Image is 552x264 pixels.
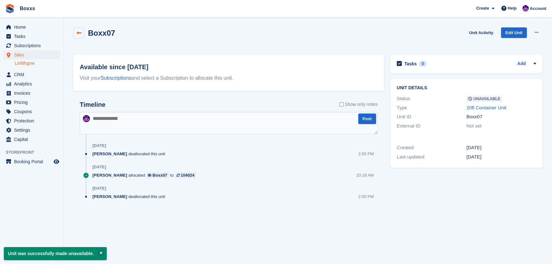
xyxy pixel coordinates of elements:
a: menu [3,41,60,50]
div: 104024 [181,172,194,178]
div: External ID [397,122,467,130]
div: Status [397,95,467,102]
p: Unit was successfully made unavailable. [4,247,107,260]
a: menu [3,107,60,116]
a: 104024 [175,172,196,178]
a: Preview store [53,158,60,165]
div: deallocated this unit [92,194,168,200]
span: Pricing [14,98,52,107]
div: [DATE] [92,165,106,170]
img: stora-icon-8386f47178a22dfd0bd8f6a31ec36ba5ce8667c1dd55bd0f319d3a0aa187defe.svg [5,4,15,13]
a: Linlithgow [15,60,60,66]
h2: Timeline [80,101,105,108]
div: Boxx07 [153,172,167,178]
h2: Boxx07 [88,29,115,37]
div: deallocated this unit [92,151,168,157]
div: [DATE] [466,153,536,161]
a: menu [3,157,60,166]
a: Unit Activity [467,27,496,38]
span: Subscriptions [14,41,52,50]
img: Jamie Malcolm [83,115,90,122]
span: Capital [14,135,52,144]
a: menu [3,50,60,59]
span: [PERSON_NAME] [92,172,127,178]
div: Visit your and select a Subscription to allocate this unit. [80,74,378,82]
span: Invoices [14,89,52,98]
a: menu [3,70,60,79]
a: Add [517,60,526,68]
div: 0 [419,61,426,67]
span: Account [530,5,546,12]
a: 20ft Container Unit [466,105,506,110]
span: [PERSON_NAME] [92,151,127,157]
span: Tasks [14,32,52,41]
h2: Tasks [404,61,417,67]
div: 10:18 AM [356,172,374,178]
img: Jamie Malcolm [522,5,529,11]
span: Booking Portal [14,157,52,166]
h2: Unit details [397,85,536,91]
input: Show only notes [339,101,344,108]
span: Storefront [6,149,63,156]
a: menu [3,89,60,98]
a: menu [3,23,60,32]
span: Coupons [14,107,52,116]
div: Boxx07 [466,113,536,121]
a: Boxx07 [146,172,169,178]
a: menu [3,116,60,125]
a: Edit Unit [501,27,527,38]
span: Create [476,5,489,11]
span: Analytics [14,79,52,88]
div: 2:05 PM [358,151,374,157]
div: [DATE] [466,144,536,151]
a: menu [3,79,60,88]
a: Boxxs [17,3,38,14]
span: Unavailable [466,96,502,102]
a: menu [3,98,60,107]
a: Subscriptions [101,75,131,81]
div: [DATE] [92,186,106,191]
div: [DATE] [92,143,106,148]
span: Sites [14,50,52,59]
span: Home [14,23,52,32]
div: Unit ID [397,113,467,121]
span: [PERSON_NAME] [92,194,127,200]
a: menu [3,32,60,41]
div: Not set [466,122,536,130]
button: Post [358,114,376,124]
div: Last updated [397,153,467,161]
a: menu [3,126,60,135]
div: allocated to [92,172,199,178]
div: 2:00 PM [358,194,374,200]
h2: Available since [DATE] [80,62,378,72]
span: CRM [14,70,52,79]
span: Settings [14,126,52,135]
label: Show only notes [339,101,378,108]
a: menu [3,135,60,144]
span: Protection [14,116,52,125]
div: Created [397,144,467,151]
span: Help [508,5,517,11]
div: Type [397,104,467,112]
